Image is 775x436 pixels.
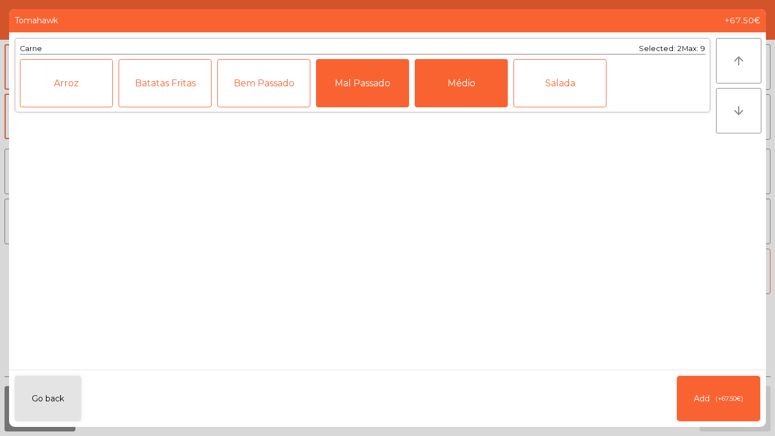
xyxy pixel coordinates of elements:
[715,394,743,404] span: (+67.50€)
[732,104,745,118] i: arrow_downward
[20,59,113,107] div: Arroz
[682,44,705,53] span: Max: 9
[217,59,310,107] div: Bem Passado
[15,15,58,27] span: Tomahawk
[119,59,212,107] div: Batatas Fritas
[639,44,682,53] span: Selected: 2
[316,59,409,107] div: Mal Passado
[677,376,760,421] button: Add(+67.50€)
[716,88,761,133] button: arrow_downward
[725,15,760,27] span: +67.50€
[15,376,81,421] button: Go back
[20,43,42,54] div: Carne
[732,54,745,68] i: arrow_upward
[716,38,761,83] button: arrow_upward
[415,59,508,107] div: Médio
[513,59,606,107] div: Salada
[694,393,710,405] span: Add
